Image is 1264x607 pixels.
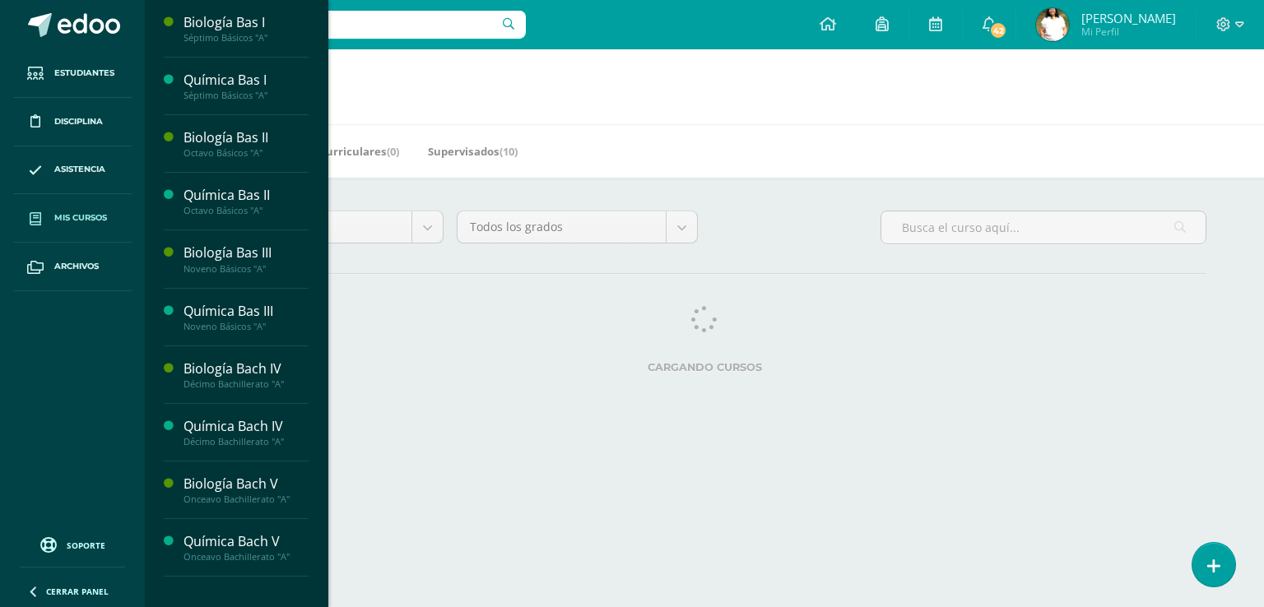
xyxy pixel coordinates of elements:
div: Biología Bach IV [184,359,309,378]
a: Biología Bach VOnceavo Bachillerato "A" [184,475,309,505]
label: Cargando cursos [202,361,1206,373]
a: Soporte [20,533,125,555]
div: Química Bas I [184,71,309,90]
a: Mis Extracurriculares(0) [270,138,399,164]
a: Mis cursos [13,194,132,243]
a: Química Bas IIINoveno Básicos "A" [184,302,309,332]
a: Biología Bas ISéptimo Básicos "A" [184,13,309,44]
div: Onceavo Bachillerato "A" [184,493,309,505]
a: Química Bas IIOctavo Básicos "A" [184,186,309,216]
span: Estudiantes [54,67,114,80]
a: Estudiantes [13,49,132,98]
span: Todos los grados [470,211,653,243]
span: (10) [500,144,518,159]
img: c7b04b25378ff11843444faa8800c300.png [1036,8,1069,41]
span: (0) [387,144,399,159]
a: Archivos [13,243,132,291]
a: Biología Bas IIOctavo Básicos "A" [184,128,309,159]
div: Octavo Básicos "A" [184,205,309,216]
div: Séptimo Básicos "A" [184,32,309,44]
span: Asistencia [54,163,105,176]
div: Biología Bas I [184,13,309,32]
a: Disciplina [13,98,132,146]
div: Química Bas III [184,302,309,321]
a: Biología Bas IIINoveno Básicos "A" [184,243,309,274]
span: Archivos [54,260,99,273]
a: Todos los grados [458,211,697,243]
div: Biología Bas II [184,128,309,147]
span: Mis cursos [54,211,107,225]
span: 42 [989,21,1007,39]
a: Asistencia [13,146,132,195]
a: Química Bach VOnceavo Bachillerato "A" [184,532,309,563]
div: Décimo Bachillerato "A" [184,436,309,447]
div: Octavo Básicos "A" [184,147,309,159]
input: Busca un usuario... [156,11,526,39]
div: Química Bas II [184,186,309,205]
div: Décimo Bachillerato "A" [184,378,309,390]
span: Soporte [67,540,105,551]
div: Química Bach V [184,532,309,551]
span: Cerrar panel [46,586,109,597]
span: [PERSON_NAME] [1081,10,1176,26]
a: Química Bach IVDécimo Bachillerato "A" [184,417,309,447]
a: Biología Bach IVDécimo Bachillerato "A" [184,359,309,390]
div: Séptimo Básicos "A" [184,90,309,101]
div: Química Bach IV [184,417,309,436]
div: Biología Bach V [184,475,309,493]
a: Química Bas ISéptimo Básicos "A" [184,71,309,101]
span: Mi Perfil [1081,25,1176,39]
a: Supervisados(10) [428,138,518,164]
div: Biología Bas III [184,243,309,262]
div: Noveno Básicos "A" [184,263,309,275]
div: Onceavo Bachillerato "A" [184,551,309,563]
input: Busca el curso aquí... [881,211,1206,243]
div: Noveno Básicos "A" [184,321,309,332]
span: Disciplina [54,115,103,128]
